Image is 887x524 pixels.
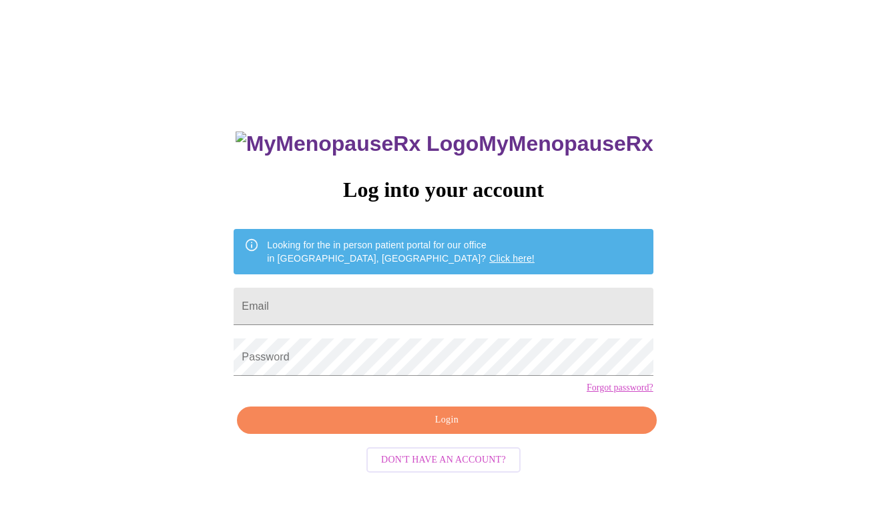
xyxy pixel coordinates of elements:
a: Don't have an account? [363,453,524,464]
div: Looking for the in person patient portal for our office in [GEOGRAPHIC_DATA], [GEOGRAPHIC_DATA]? [267,233,535,270]
a: Click here! [489,253,535,264]
h3: Log into your account [234,178,653,202]
img: MyMenopauseRx Logo [236,132,479,156]
button: Login [237,407,656,434]
span: Login [252,412,641,429]
h3: MyMenopauseRx [236,132,653,156]
a: Forgot password? [587,382,653,393]
button: Don't have an account? [366,447,521,473]
span: Don't have an account? [381,452,506,469]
